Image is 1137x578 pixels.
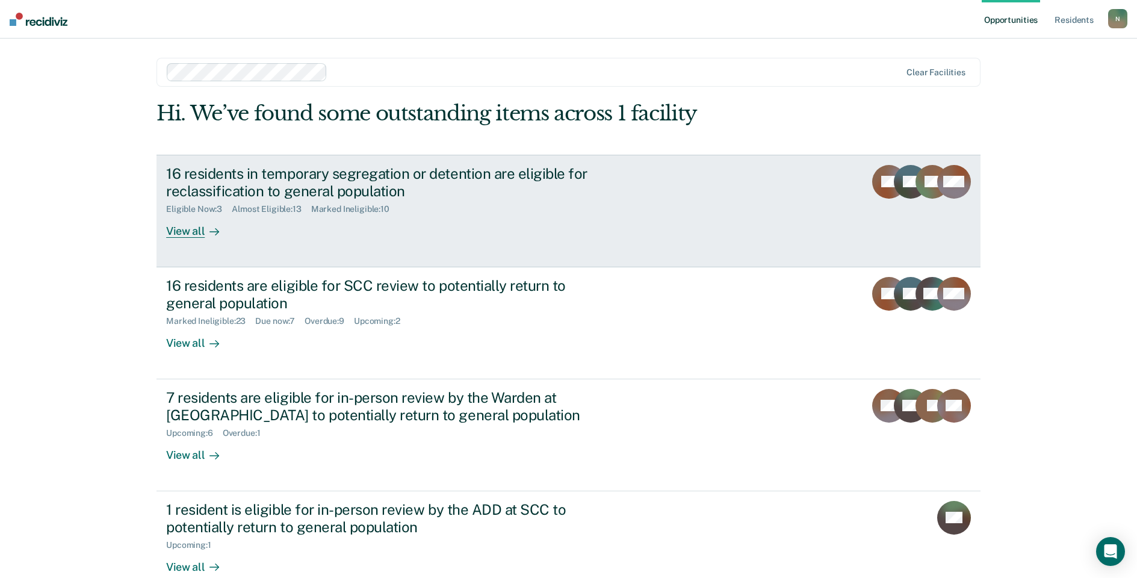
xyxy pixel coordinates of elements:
button: N [1108,9,1127,28]
div: 7 residents are eligible for in-person review by the Warden at [GEOGRAPHIC_DATA] to potentially r... [166,389,589,424]
div: Marked Ineligible : 10 [311,204,399,214]
div: Due now : 7 [255,316,305,326]
div: Upcoming : 6 [166,428,223,438]
a: 16 residents in temporary segregation or detention are eligible for reclassification to general p... [156,155,981,267]
div: Open Intercom Messenger [1096,537,1125,566]
div: Clear facilities [906,67,965,78]
div: Upcoming : 1 [166,540,221,550]
div: Overdue : 9 [305,316,354,326]
div: View all [166,214,234,238]
div: Upcoming : 2 [354,316,410,326]
div: 16 residents are eligible for SCC review to potentially return to general population [166,277,589,312]
div: 16 residents in temporary segregation or detention are eligible for reclassification to general p... [166,165,589,200]
div: Hi. We’ve found some outstanding items across 1 facility [156,101,816,126]
div: Eligible Now : 3 [166,204,232,214]
div: 1 resident is eligible for in-person review by the ADD at SCC to potentially return to general po... [166,501,589,536]
div: View all [166,326,234,350]
div: Almost Eligible : 13 [232,204,311,214]
div: View all [166,438,234,462]
img: Recidiviz [10,13,67,26]
a: 16 residents are eligible for SCC review to potentially return to general populationMarked Inelig... [156,267,981,379]
a: 7 residents are eligible for in-person review by the Warden at [GEOGRAPHIC_DATA] to potentially r... [156,379,981,491]
div: Overdue : 1 [223,428,270,438]
div: View all [166,550,234,574]
div: Marked Ineligible : 23 [166,316,255,326]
